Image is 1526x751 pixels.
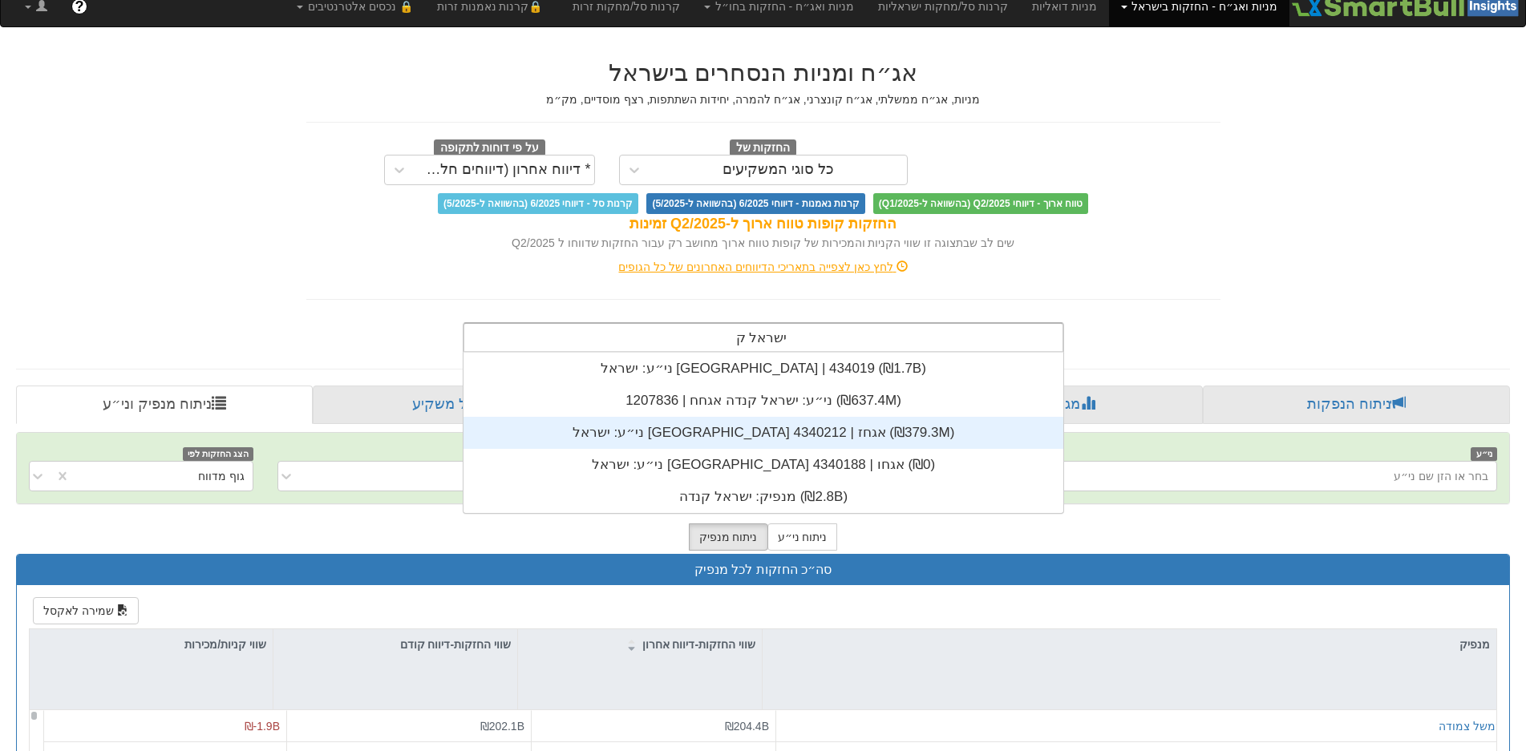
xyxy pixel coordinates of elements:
[434,139,545,157] span: על פי דוחות לתקופה
[294,259,1233,275] div: לחץ כאן לצפייה בתאריכי הדיווחים האחרונים של כל הגופים
[1394,468,1488,484] div: בחר או הזן שם ני״ע
[313,386,614,424] a: פרופיל משקיע
[480,720,524,733] span: ₪202.1B
[1439,718,1504,734] button: ממשל צמודה
[873,193,1088,214] span: טווח ארוך - דיווחי Q2/2025 (בהשוואה ל-Q1/2025)
[725,720,769,733] span: ₪204.4B
[418,162,591,178] div: * דיווח אחרון (דיווחים חלקיים)
[438,193,638,214] span: קרנות סל - דיווחי 6/2025 (בהשוואה ל-5/2025)
[463,417,1063,449] div: ני״ע: ‏ישראל [GEOGRAPHIC_DATA] אגחז | 4340212 ‎(₪379.3M)‎
[306,59,1220,86] h2: אג״ח ומניות הנסחרים בישראל
[730,139,797,157] span: החזקות של
[30,629,273,660] div: שווי קניות/מכירות
[306,94,1220,106] h5: מניות, אג״ח ממשלתי, אג״ח קונצרני, אג״ח להמרה, יחידות השתתפות, רצף מוסדיים, מק״מ
[183,447,253,461] span: הצג החזקות לפי
[463,385,1063,417] div: ני״ע: ‏ישראל קנדה אגחח | 1207836 ‎(₪637.4M)‎
[306,214,1220,235] div: החזקות קופות טווח ארוך ל-Q2/2025 זמינות
[29,563,1497,577] h3: סה״כ החזקות לכל מנפיק
[723,162,834,178] div: כל סוגי המשקיעים
[463,449,1063,481] div: ני״ע: ‏ישראל [GEOGRAPHIC_DATA] אגחו | 4340188 ‎(₪0)‎
[16,386,313,424] a: ניתוח מנפיק וני״ע
[245,720,280,733] span: ₪-1.9B
[33,597,139,624] button: שמירה לאקסל
[646,193,864,214] span: קרנות נאמנות - דיווחי 6/2025 (בהשוואה ל-5/2025)
[1471,447,1497,461] span: ני״ע
[518,629,762,660] div: שווי החזקות-דיווח אחרון
[689,523,768,551] button: ניתוח מנפיק
[306,235,1220,251] div: שים לב שבתצוגה זו שווי הקניות והמכירות של קופות טווח ארוך מחושב רק עבור החזקות שדווחו ל Q2/2025
[463,353,1063,513] div: grid
[463,353,1063,385] div: ני״ע: ‏ישראל [GEOGRAPHIC_DATA] | 434019 ‎(₪1.7B)‎
[463,481,1063,513] div: מנפיק: ‏ישראל קנדה ‎(₪2.8B)‎
[767,523,838,551] button: ניתוח ני״ע
[198,468,245,484] div: גוף מדווח
[763,629,1496,660] div: מנפיק
[1203,386,1510,424] a: ניתוח הנפקות
[273,629,517,660] div: שווי החזקות-דיווח קודם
